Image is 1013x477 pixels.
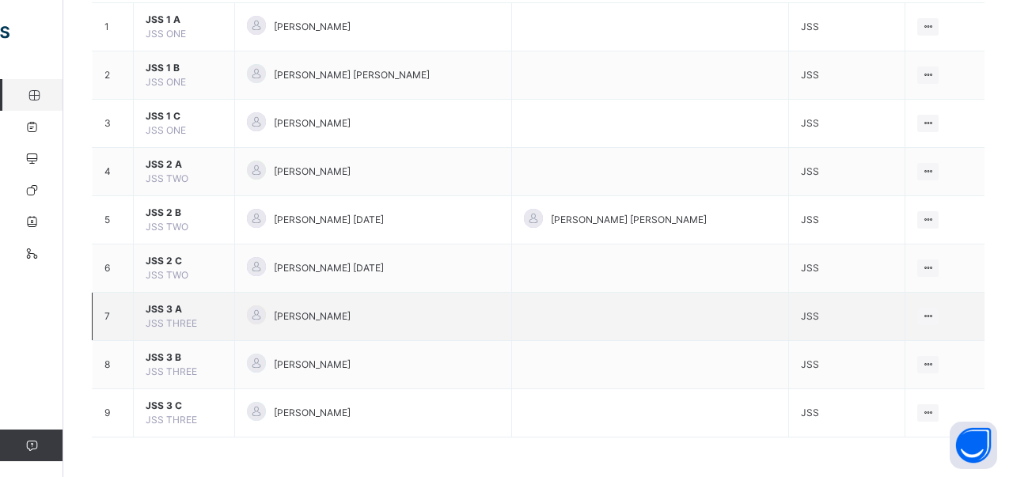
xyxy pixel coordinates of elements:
span: JSS 1 A [146,13,222,27]
span: JSS THREE [146,414,197,426]
span: JSS [801,358,819,370]
td: 9 [93,389,134,437]
td: 2 [93,51,134,100]
td: 7 [93,293,134,341]
button: Open asap [950,422,997,469]
span: [PERSON_NAME] [PERSON_NAME] [274,68,430,82]
span: JSS THREE [146,365,197,377]
td: 6 [93,244,134,293]
span: JSS TWO [146,269,188,281]
td: 5 [93,196,134,244]
span: JSS 3 A [146,302,222,316]
span: JSS ONE [146,28,186,40]
span: [PERSON_NAME] [DATE] [274,261,384,275]
span: [PERSON_NAME] [DATE] [274,213,384,227]
span: JSS [801,262,819,274]
span: JSS 1 C [146,109,222,123]
span: [PERSON_NAME] [274,406,351,420]
td: 4 [93,148,134,196]
span: [PERSON_NAME] [PERSON_NAME] [551,213,707,227]
span: JSS TWO [146,172,188,184]
span: JSS 3 C [146,399,222,413]
span: [PERSON_NAME] [274,20,351,34]
span: JSS 2 C [146,254,222,268]
span: JSS 3 B [146,350,222,365]
span: [PERSON_NAME] [274,165,351,179]
span: JSS 2 A [146,157,222,172]
span: JSS [801,117,819,129]
span: JSS ONE [146,76,186,88]
td: 1 [93,3,134,51]
span: JSS ONE [146,124,186,136]
span: JSS [801,69,819,81]
span: JSS THREE [146,317,197,329]
span: JSS [801,21,819,32]
span: JSS [801,214,819,225]
span: JSS [801,165,819,177]
span: [PERSON_NAME] [274,116,351,131]
td: 8 [93,341,134,389]
span: JSS [801,407,819,418]
span: JSS TWO [146,221,188,233]
span: JSS 2 B [146,206,222,220]
td: 3 [93,100,134,148]
span: JSS [801,310,819,322]
span: [PERSON_NAME] [274,358,351,372]
span: [PERSON_NAME] [274,309,351,324]
span: JSS 1 B [146,61,222,75]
